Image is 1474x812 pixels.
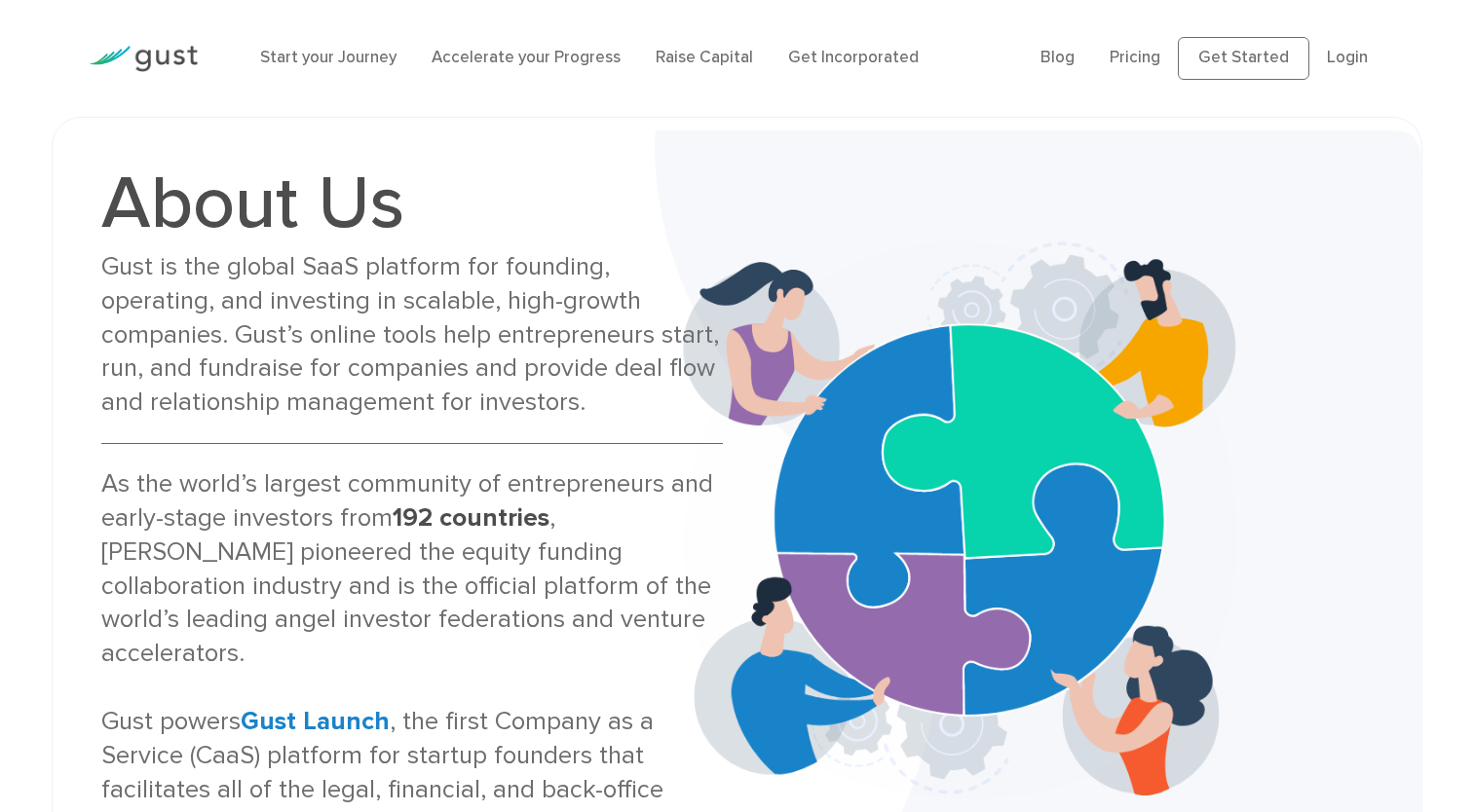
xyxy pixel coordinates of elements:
[393,502,549,533] strong: 192 countries
[656,48,753,67] a: Raise Capital
[101,250,723,420] div: Gust is the global SaaS platform for founding, operating, and investing in scalable, high-growth ...
[89,46,198,72] img: Gust Logo
[101,166,723,240] h1: About Us
[788,48,919,67] a: Get Incorporated
[432,48,621,67] a: Accelerate your Progress
[1040,48,1075,67] a: Blog
[241,706,390,736] a: Gust Launch
[260,48,397,67] a: Start your Journey
[1178,37,1309,80] a: Get Started
[1327,48,1368,67] a: Login
[1110,48,1160,67] a: Pricing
